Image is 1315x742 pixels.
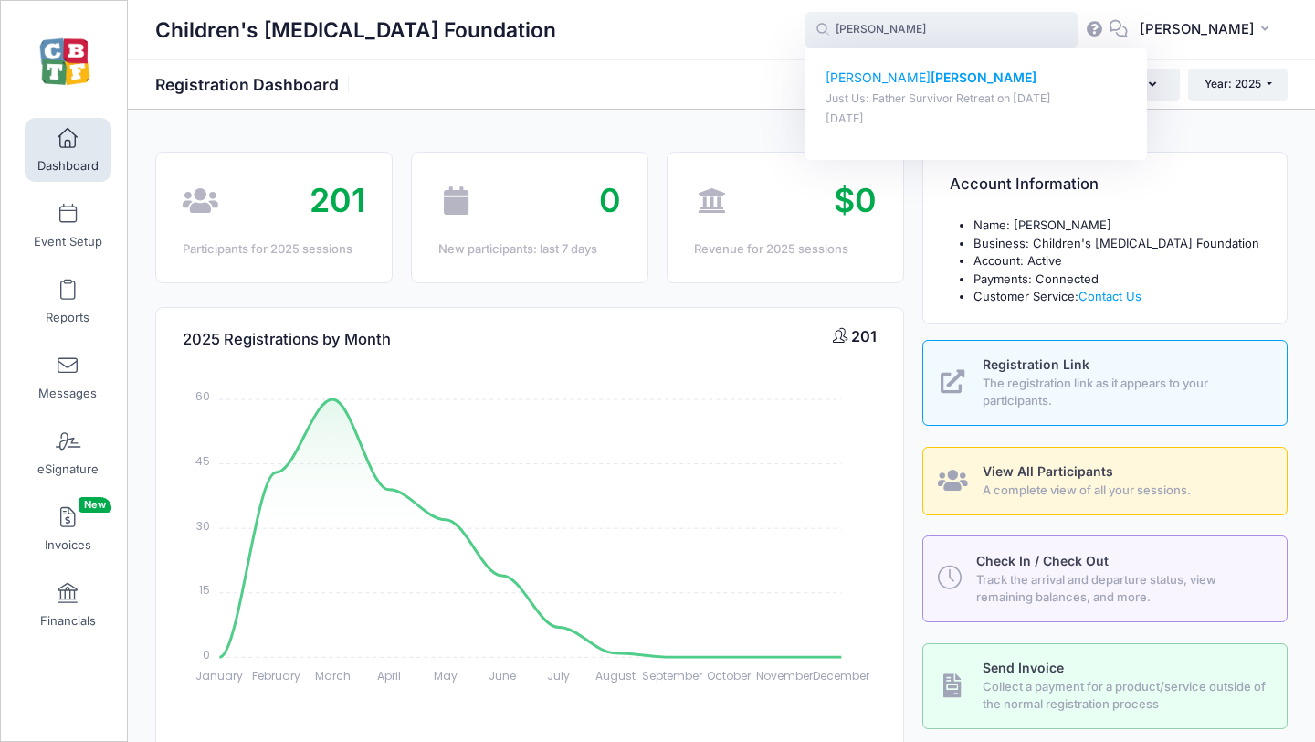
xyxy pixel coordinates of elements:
[1078,289,1141,303] a: Contact Us
[197,517,211,533] tspan: 30
[25,270,111,334] a: Reports
[200,582,211,598] tspan: 15
[922,643,1288,729] a: Send Invoice Collect a payment for a product/service outside of the normal registration process
[814,668,871,684] tspan: December
[973,288,1260,306] li: Customer Service:
[377,668,401,684] tspan: April
[204,646,211,662] tspan: 0
[950,159,1099,211] h4: Account Information
[38,386,97,401] span: Messages
[694,240,877,259] div: Revenue for 2025 sessions
[31,28,100,97] img: Children's Brain Tumor Foundation
[826,69,1127,88] p: [PERSON_NAME]
[707,668,752,684] tspan: October
[805,12,1078,48] input: Search by First Name, Last Name, or Email...
[434,668,458,684] tspan: May
[922,340,1288,426] a: Registration Link The registration link as it appears to your participants.
[310,180,365,220] span: 201
[196,668,244,684] tspan: January
[37,461,99,477] span: eSignature
[973,270,1260,289] li: Payments: Connected
[757,668,815,684] tspan: November
[922,535,1288,621] a: Check In / Check Out Track the arrival and departure status, view remaining balances, and more.
[599,180,621,220] span: 0
[183,240,365,259] div: Participants for 2025 sessions
[438,240,621,259] div: New participants: last 7 days
[25,497,111,561] a: InvoicesNew
[973,217,1260,235] li: Name: [PERSON_NAME]
[931,69,1036,85] strong: [PERSON_NAME]
[315,668,351,684] tspan: March
[252,668,300,684] tspan: February
[834,180,877,220] span: $0
[983,482,1267,500] span: A complete view of all your sessions.
[196,388,211,404] tspan: 60
[976,571,1266,607] span: Track the arrival and departure status, view remaining balances, and more.
[40,613,96,629] span: Financials
[851,327,877,345] span: 201
[1,19,129,106] a: Children's Brain Tumor Foundation
[826,111,1127,128] p: [DATE]
[155,9,556,51] h1: Children's [MEDICAL_DATA] Foundation
[1128,9,1288,51] button: [PERSON_NAME]
[37,158,99,174] span: Dashboard
[183,313,391,366] h4: 2025 Registrations by Month
[25,573,111,637] a: Financials
[983,375,1267,410] span: The registration link as it appears to your participants.
[973,235,1260,253] li: Business: Children's [MEDICAL_DATA] Foundation
[983,356,1089,372] span: Registration Link
[1140,19,1255,39] span: [PERSON_NAME]
[25,345,111,409] a: Messages
[45,537,91,553] span: Invoices
[642,668,703,684] tspan: September
[25,421,111,485] a: eSignature
[155,75,354,94] h1: Registration Dashboard
[46,310,89,325] span: Reports
[196,453,211,469] tspan: 45
[976,553,1109,568] span: Check In / Check Out
[1188,69,1288,100] button: Year: 2025
[25,118,111,182] a: Dashboard
[79,497,111,513] span: New
[489,668,516,684] tspan: June
[922,447,1288,515] a: View All Participants A complete view of all your sessions.
[826,90,1127,108] p: Just Us: Father Survivor Retreat on [DATE]
[973,252,1260,270] li: Account: Active
[983,660,1064,675] span: Send Invoice
[1205,77,1261,90] span: Year: 2025
[548,668,571,684] tspan: July
[34,234,102,249] span: Event Setup
[983,678,1267,714] span: Collect a payment for a product/service outside of the normal registration process
[595,668,636,684] tspan: August
[983,463,1113,479] span: View All Participants
[25,194,111,258] a: Event Setup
